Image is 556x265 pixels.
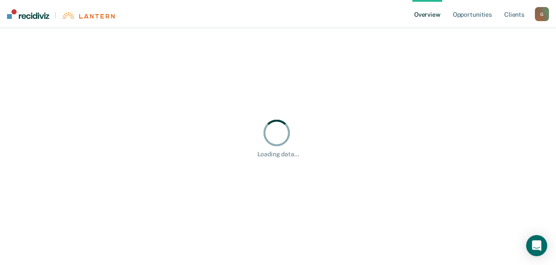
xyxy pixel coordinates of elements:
a: | [7,9,115,19]
img: Recidiviz [7,9,49,19]
div: Open Intercom Messenger [526,235,547,256]
div: Loading data... [257,151,299,158]
span: | [49,11,61,19]
img: Lantern [61,12,115,19]
button: G [535,7,549,21]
